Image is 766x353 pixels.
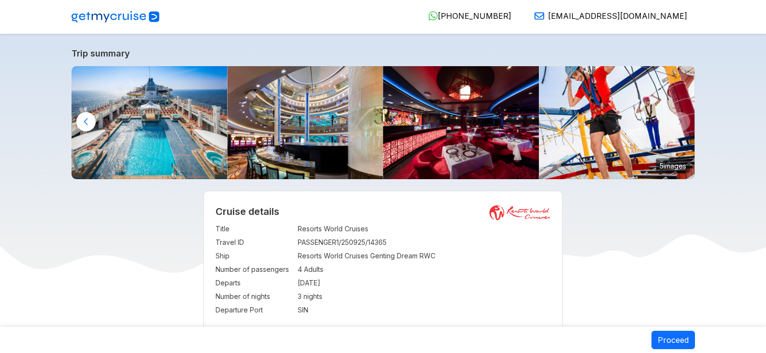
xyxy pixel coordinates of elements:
[651,331,695,349] button: Proceed
[535,11,544,21] img: Email
[527,11,687,21] a: [EMAIL_ADDRESS][DOMAIN_NAME]
[293,303,298,317] td: :
[383,66,539,179] img: 16.jpg
[293,236,298,249] td: :
[216,276,293,290] td: Departs
[216,236,293,249] td: Travel ID
[293,263,298,276] td: :
[216,222,293,236] td: Title
[216,303,293,317] td: Departure Port
[298,263,550,276] td: 4 Adults
[293,222,298,236] td: :
[298,249,550,263] td: Resorts World Cruises Genting Dream RWC
[428,11,438,21] img: WhatsApp
[72,48,695,58] a: Trip summary
[72,66,228,179] img: Main-Pool-800x533.jpg
[298,236,550,249] td: PASSENGER1/250925/14365
[656,158,690,173] small: 5 images
[438,11,511,21] span: [PHONE_NUMBER]
[216,249,293,263] td: Ship
[293,290,298,303] td: :
[293,249,298,263] td: :
[298,222,550,236] td: Resorts World Cruises
[298,290,550,303] td: 3 nights
[298,303,550,317] td: SIN
[216,290,293,303] td: Number of nights
[548,11,687,21] span: [EMAIL_ADDRESS][DOMAIN_NAME]
[216,206,550,217] h2: Cruise details
[293,276,298,290] td: :
[298,276,550,290] td: [DATE]
[216,263,293,276] td: Number of passengers
[227,66,383,179] img: 4.jpg
[539,66,695,179] img: 1745303172666rope-course-zipline-680734eab8d85.webp
[420,11,511,21] a: [PHONE_NUMBER]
